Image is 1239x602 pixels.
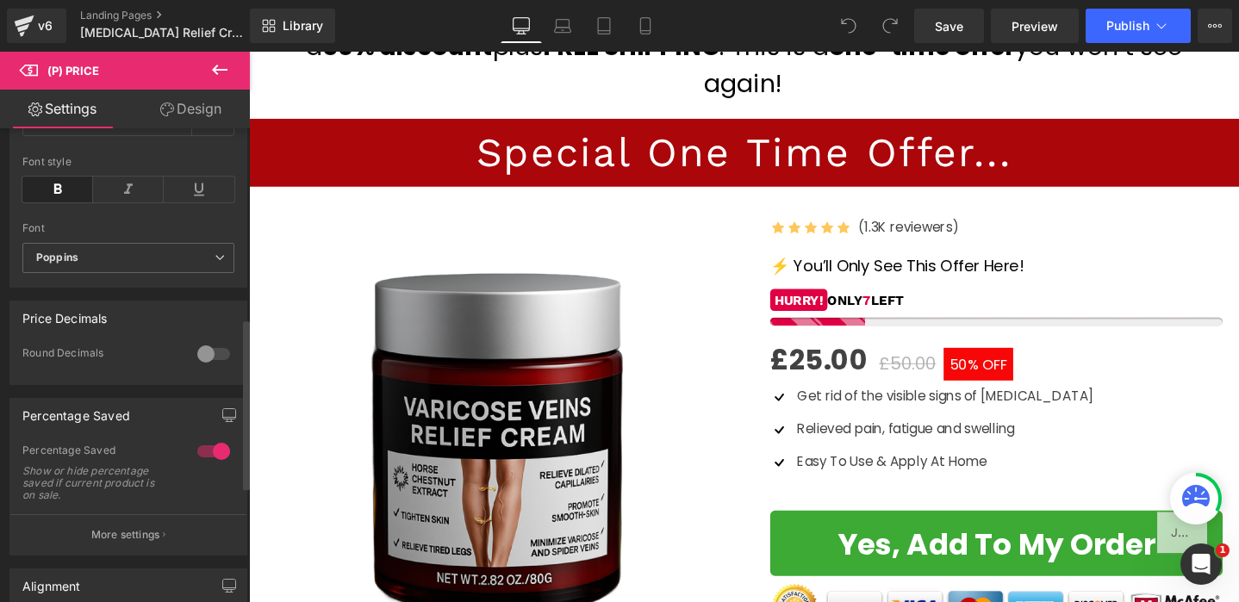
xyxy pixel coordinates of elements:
div: Percentage Saved [22,399,130,423]
a: v6 [7,9,66,43]
button: Yes, Add To my Order [549,483,1025,552]
a: Desktop [501,9,542,43]
div: Show or hide percentage saved if current product is on sale. [22,465,177,501]
div: Alignment [22,569,81,593]
div: Get rid of the visible signs of [MEDICAL_DATA] [573,352,890,373]
a: Preview [991,9,1079,43]
button: More settings [10,514,246,555]
button: Undo [831,9,866,43]
h1: ⚡️ You’ll Only See This Offer Here! [549,208,1025,244]
span: OFF [772,319,798,339]
a: Design [128,90,253,128]
div: v6 [34,15,56,37]
div: Easy To Use & Apply At Home [573,421,890,442]
span: £25.00 [549,314,652,334]
span: [MEDICAL_DATA] Relief Cream - Upsell x1 [80,26,246,40]
div: Relieved pain, fatigue and swelling [573,387,890,407]
span: Publish [1106,19,1149,33]
i: Poppins [36,251,78,265]
a: Tablet [583,9,625,43]
span: 50% [738,319,768,339]
span: Library [283,18,323,34]
iframe: Intercom live chat [1180,543,1222,585]
mark: HURRY! [549,250,609,273]
span: Preview [1012,17,1058,35]
button: Redo [873,9,907,43]
span: £50.00 [663,315,724,340]
span: 7 [646,253,655,270]
p: More settings [91,527,160,543]
div: Price Decimals [22,301,108,326]
a: Landing Pages [80,9,278,22]
span: (P) Price [47,64,99,78]
button: Publish [1086,9,1191,43]
div: Font [22,222,234,234]
div: Percentage Saved [22,444,180,462]
a: Mobile [625,9,666,43]
span: 1 [1216,543,1230,557]
button: More [1198,9,1232,43]
div: Round Decimals [22,346,180,364]
a: New Library [250,9,335,43]
span: Save [935,17,963,35]
p: (1.3K reviewers) [642,175,748,195]
div: ONLY LEFT [549,251,1025,271]
a: Laptop [542,9,583,43]
div: Font style [22,156,234,168]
